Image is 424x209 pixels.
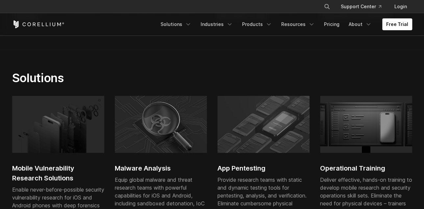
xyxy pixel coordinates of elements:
a: Free Trial [382,18,412,30]
button: Search [321,1,333,12]
h2: Mobile Vulnerability Research Solutions [12,163,104,183]
a: Products [238,18,276,30]
h2: Solutions [12,71,274,85]
div: Navigation Menu [157,18,412,30]
a: Support Center [336,1,387,12]
a: About [345,18,376,30]
img: Magnifying glass zooming in on malware analysis [115,96,207,153]
a: Solutions [157,18,195,30]
div: Navigation Menu [316,1,412,12]
a: Resources [277,18,319,30]
a: Corellium Home [12,20,64,28]
img: Illustration of iPhone being separated into hardware pieces [12,96,104,153]
h2: Malware Analysis [115,163,207,173]
img: App pentesting for various iOS and Android mobile devices [217,96,310,153]
img: Black UI showing checklist interface and iPhone mockup, symbolizing mobile app testing and vulner... [320,96,412,153]
h2: App Pentesting [217,163,310,173]
h2: Operational Training [320,163,412,173]
a: Industries [197,18,237,30]
a: Login [389,1,412,12]
a: Pricing [320,18,343,30]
